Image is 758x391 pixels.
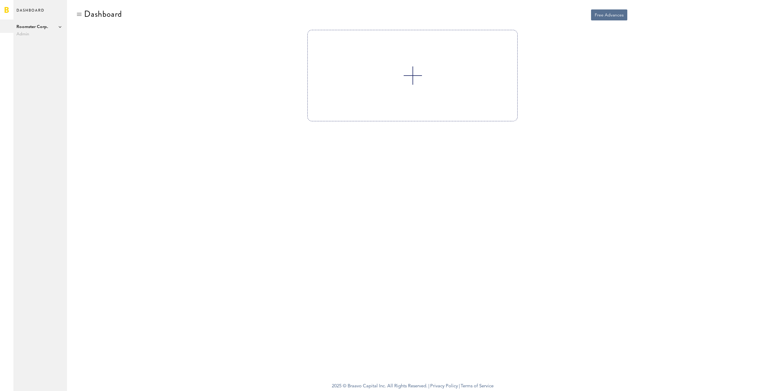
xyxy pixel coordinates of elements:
span: Roomster Corp. [16,23,64,30]
span: Dashboard [16,7,44,20]
a: Terms of Service [461,384,494,389]
button: Free Advances [591,9,627,20]
span: Admin [16,30,64,38]
span: 2025 © Braavo Capital Inc. All Rights Reserved. [332,382,427,391]
a: Privacy Policy [430,384,458,389]
div: Dashboard [84,9,122,19]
